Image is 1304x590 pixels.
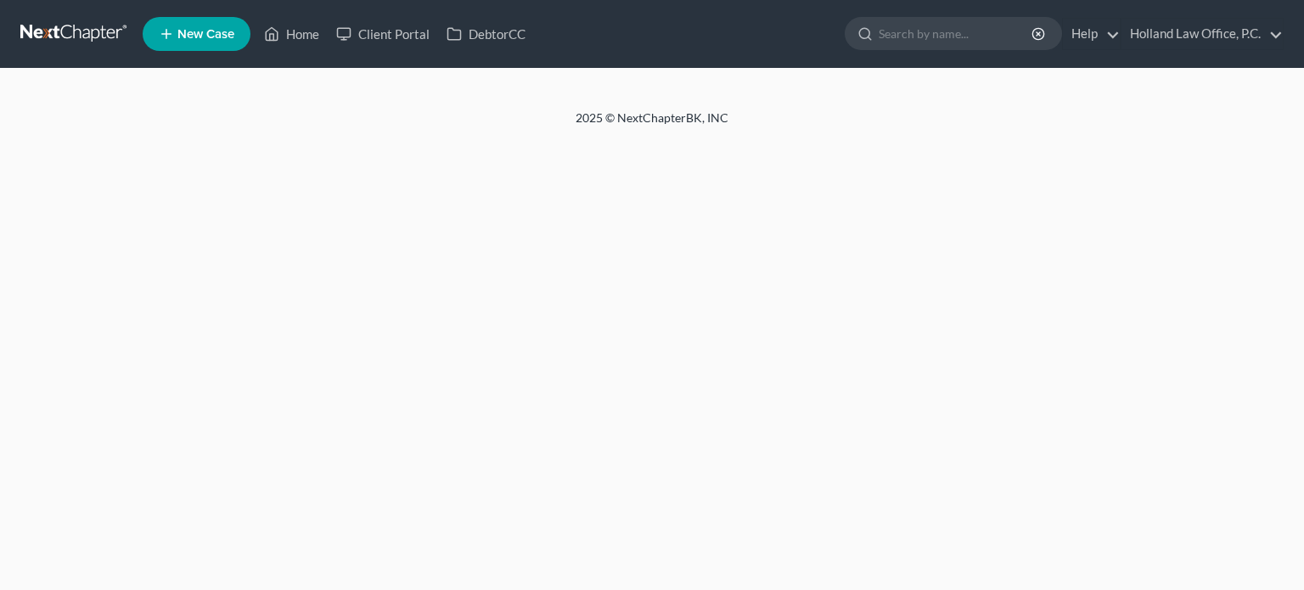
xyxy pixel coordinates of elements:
a: Home [256,19,328,49]
a: DebtorCC [438,19,534,49]
a: Client Portal [328,19,438,49]
span: New Case [177,28,234,41]
input: Search by name... [879,18,1034,49]
a: Help [1063,19,1120,49]
a: Holland Law Office, P.C. [1121,19,1283,49]
div: 2025 © NextChapterBK, INC [168,110,1136,140]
